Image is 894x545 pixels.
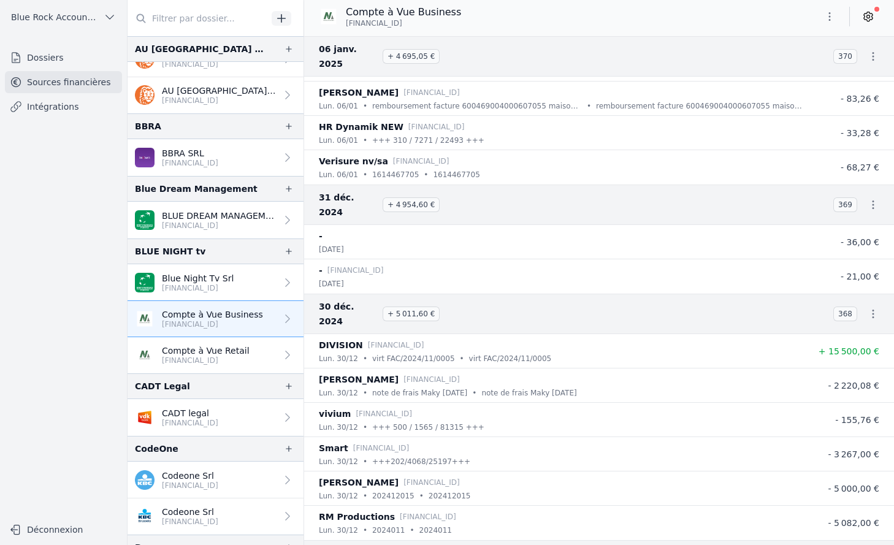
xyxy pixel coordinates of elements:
p: [FINANCIAL_ID] [403,476,460,489]
p: Verisure nv/sa [319,154,388,169]
div: AU [GEOGRAPHIC_DATA] SA [135,42,264,56]
input: Filtrer par dossier... [128,7,267,29]
p: - [319,263,323,278]
span: - 5 000,00 € [828,484,879,494]
span: + 4 695,05 € [383,49,440,64]
p: [DATE] [319,278,344,290]
a: Codeone Srl [FINANCIAL_ID] [128,498,304,535]
p: note de frais Maky [DATE] [372,387,467,399]
p: [FINANCIAL_ID] [162,418,218,428]
a: Compte à Vue Retail [FINANCIAL_ID] [128,337,304,373]
p: remboursement facture 600469004000607055 maison monde [372,100,582,112]
img: BNP_BE_BUSINESS_GEBABEBB.png [135,273,155,292]
p: lun. 30/12 [319,387,358,399]
span: + 15 500,00 € [819,346,879,356]
p: lun. 30/12 [319,524,358,536]
p: Compte à Vue Business [346,5,461,20]
img: NAGELMACKERS_BNAGBEBBXXX.png [135,309,155,329]
p: lun. 06/01 [319,134,358,147]
p: lun. 30/12 [319,421,358,433]
div: • [363,387,367,399]
p: [FINANCIAL_ID] [393,155,449,167]
img: kbc.png [135,470,155,490]
p: lun. 06/01 [319,169,358,181]
p: note de frais Maky [DATE] [481,387,576,399]
div: BLUE NIGHT tv [135,244,205,259]
div: BBRA [135,119,161,134]
p: virt FAC/2024/11/0005 [469,353,552,365]
p: [FINANCIAL_ID] [327,264,384,276]
a: Dossiers [5,47,122,69]
span: 368 [833,307,857,321]
p: [FINANCIAL_ID] [162,481,218,490]
p: 202412015 [429,490,471,502]
p: [PERSON_NAME] [319,475,399,490]
span: 31 déc. 2024 [319,190,378,219]
p: lun. 30/12 [319,455,358,468]
img: BEOBANK_CTBKBEBX.png [135,148,155,167]
p: HR Dynamik NEW [319,120,403,134]
p: RM Productions [319,509,395,524]
p: [PERSON_NAME] [319,372,399,387]
p: [FINANCIAL_ID] [162,96,277,105]
a: CADT legal [FINANCIAL_ID] [128,399,304,436]
p: 2024011 [372,524,405,536]
p: virt FAC/2024/11/0005 [372,353,455,365]
img: NAGELMACKERS_BNAGBEBBXXX.png [319,7,338,26]
p: 2024011 [419,524,452,536]
p: Smart [319,441,348,455]
div: • [460,353,464,365]
p: [FINANCIAL_ID] [162,517,218,527]
p: [FINANCIAL_ID] [162,356,250,365]
p: [FINANCIAL_ID] [353,442,410,454]
img: VDK_VDSPBE22XXX.png [135,408,155,427]
p: AU [GEOGRAPHIC_DATA] SA [162,85,277,97]
p: DIVISION [319,338,363,353]
p: +++202/4068/25197+++ [372,455,470,468]
div: • [363,353,367,365]
span: + 5 011,60 € [383,307,440,321]
img: ing.png [135,85,155,105]
div: • [363,134,367,147]
p: [FINANCIAL_ID] [400,511,456,523]
p: +++ 500 / 1565 / 81315 +++ [372,421,484,433]
span: 30 déc. 2024 [319,299,378,329]
div: • [587,100,591,112]
span: - 33,28 € [841,128,879,138]
a: BBRA SRL [FINANCIAL_ID] [128,139,304,176]
span: + 4 954,60 € [383,197,440,212]
p: 1614467705 [433,169,479,181]
p: Compte à Vue Business [162,308,263,321]
p: [FINANCIAL_ID] [162,158,218,168]
p: [FINANCIAL_ID] [368,339,424,351]
a: Intégrations [5,96,122,118]
div: • [424,169,428,181]
div: • [410,524,414,536]
span: - 2 220,08 € [828,381,879,391]
div: Blue Dream Management [135,181,258,196]
span: Blue Rock Accounting [11,11,99,23]
p: 202412015 [372,490,415,502]
a: Sources financières [5,71,122,93]
span: - 5 082,00 € [828,518,879,528]
p: [FINANCIAL_ID] [403,86,460,99]
p: lun. 30/12 [319,490,358,502]
div: • [363,524,367,536]
a: BLUE DREAM MANAGEMENT SRL [FINANCIAL_ID] [128,202,304,238]
p: lun. 06/01 [319,100,358,112]
div: • [472,387,476,399]
button: Déconnexion [5,520,122,539]
button: Blue Rock Accounting [5,7,122,27]
span: - 3 267,00 € [828,449,879,459]
img: BNP_BE_BUSINESS_GEBABEBB.png [135,210,155,230]
p: Codeone Srl [162,506,218,518]
p: Compte à Vue Retail [162,345,250,357]
p: [FINANCIAL_ID] [162,283,234,293]
p: remboursement facture 600469004000607055 maison monde [596,100,806,112]
span: - 155,76 € [835,415,879,425]
p: [FINANCIAL_ID] [162,319,263,329]
p: CADT legal [162,407,218,419]
a: Compte à Vue Business [FINANCIAL_ID] [128,301,304,337]
span: - 36,00 € [841,237,879,247]
div: • [419,490,424,502]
